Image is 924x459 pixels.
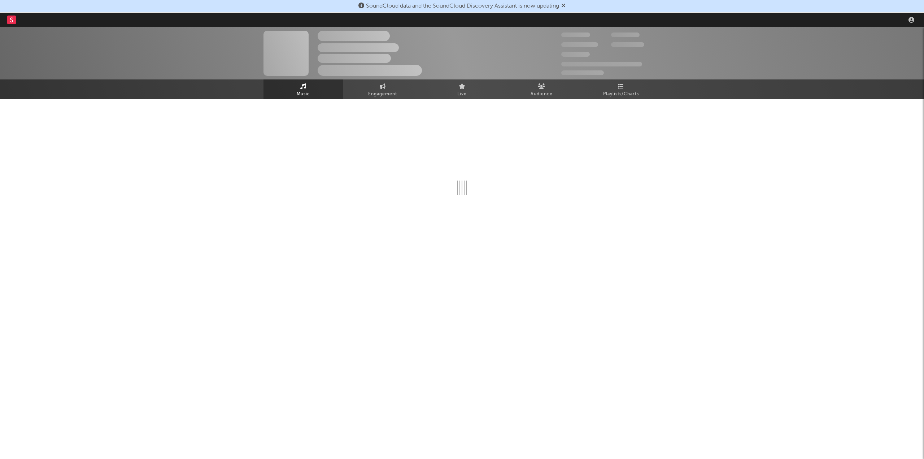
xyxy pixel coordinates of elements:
[263,79,343,99] a: Music
[366,3,559,9] span: SoundCloud data and the SoundCloud Discovery Assistant is now updating
[611,33,640,37] span: 100.000
[531,90,553,99] span: Audience
[422,79,502,99] a: Live
[368,90,397,99] span: Engagement
[611,42,644,47] span: 1.000.000
[297,90,310,99] span: Music
[561,62,642,66] span: 50.000.000 Monthly Listeners
[561,33,590,37] span: 300.000
[561,70,604,75] span: Jump Score: 85.0
[561,42,598,47] span: 50.000.000
[561,3,566,9] span: Dismiss
[502,79,581,99] a: Audience
[581,79,661,99] a: Playlists/Charts
[603,90,639,99] span: Playlists/Charts
[457,90,467,99] span: Live
[343,79,422,99] a: Engagement
[561,52,590,57] span: 100.000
